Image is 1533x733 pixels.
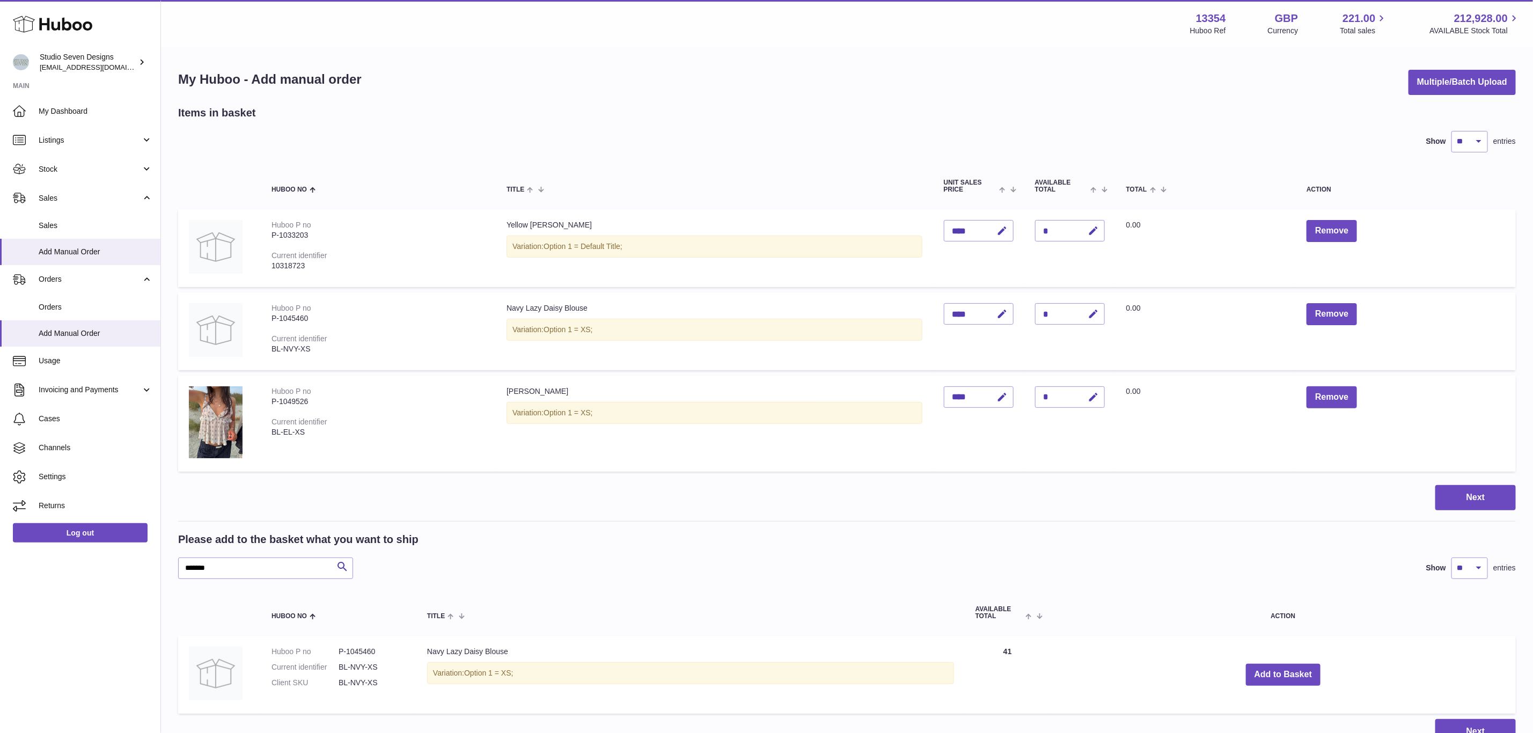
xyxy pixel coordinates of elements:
div: Action [1307,186,1505,193]
span: Listings [39,135,141,145]
span: Option 1 = XS; [544,325,592,334]
div: Studio Seven Designs [40,52,136,72]
td: Navy Lazy Daisy Blouse [416,636,965,714]
h1: My Huboo - Add manual order [178,71,362,88]
th: Action [1051,595,1516,631]
h2: Please add to the basket what you want to ship [178,532,419,547]
strong: 13354 [1196,11,1226,26]
span: AVAILABLE Total [1035,179,1088,193]
dt: Client SKU [272,678,339,688]
td: 41 [965,636,1051,714]
span: Total sales [1340,26,1388,36]
img: Yellow Sophia Pouch [189,220,243,274]
span: Option 1 = Default Title; [544,242,622,251]
a: 212,928.00 AVAILABLE Stock Total [1429,11,1520,36]
span: 0.00 [1126,304,1141,312]
span: Add Manual Order [39,247,152,257]
span: [EMAIL_ADDRESS][DOMAIN_NAME] [40,63,158,71]
h2: Items in basket [178,106,256,120]
span: Sales [39,193,141,203]
div: Variation: [427,662,954,684]
td: [PERSON_NAME] [496,376,933,472]
span: Title [507,186,524,193]
div: Variation: [507,236,922,258]
span: AVAILABLE Total [975,606,1023,620]
span: 0.00 [1126,221,1141,229]
button: Remove [1307,220,1357,242]
img: Elenna Blouse [189,386,243,458]
button: Remove [1307,303,1357,325]
div: BL-NVY-XS [272,344,485,354]
span: Huboo no [272,613,307,620]
span: entries [1493,136,1516,146]
label: Show [1426,136,1446,146]
dd: BL-NVY-XS [339,678,406,688]
div: 10318723 [272,261,485,271]
span: 0.00 [1126,387,1141,395]
span: AVAILABLE Stock Total [1429,26,1520,36]
td: Yellow [PERSON_NAME] [496,209,933,287]
span: Sales [39,221,152,231]
div: BL-EL-XS [272,427,485,437]
img: internalAdmin-13354@internal.huboo.com [13,54,29,70]
button: Multiple/Batch Upload [1409,70,1516,95]
div: Currency [1268,26,1299,36]
label: Show [1426,563,1446,573]
span: Channels [39,443,152,453]
button: Add to Basket [1246,664,1321,686]
span: Cases [39,414,152,424]
dt: Huboo P no [272,647,339,657]
span: My Dashboard [39,106,152,116]
div: Huboo P no [272,387,311,395]
span: Stock [39,164,141,174]
div: Variation: [507,402,922,424]
span: Returns [39,501,152,511]
span: Huboo no [272,186,307,193]
div: Huboo P no [272,221,311,229]
div: Huboo P no [272,304,311,312]
span: Orders [39,274,141,284]
dd: BL-NVY-XS [339,662,406,672]
span: Add Manual Order [39,328,152,339]
span: 221.00 [1343,11,1375,26]
span: Invoicing and Payments [39,385,141,395]
span: Orders [39,302,152,312]
span: Option 1 = XS; [544,408,592,417]
span: Total [1126,186,1147,193]
span: Unit Sales Price [944,179,997,193]
span: Option 1 = XS; [464,669,513,677]
dd: P-1045460 [339,647,406,657]
span: Settings [39,472,152,482]
div: P-1045460 [272,313,485,324]
div: Current identifier [272,417,327,426]
img: Navy Lazy Daisy Blouse [189,647,243,700]
a: Log out [13,523,148,543]
div: P-1033203 [272,230,485,240]
span: entries [1493,563,1516,573]
td: Navy Lazy Daisy Blouse [496,292,933,370]
div: Huboo Ref [1190,26,1226,36]
span: Title [427,613,445,620]
span: 212,928.00 [1454,11,1508,26]
div: Current identifier [272,334,327,343]
dt: Current identifier [272,662,339,672]
div: Variation: [507,319,922,341]
div: Current identifier [272,251,327,260]
img: Navy Lazy Daisy Blouse [189,303,243,357]
strong: GBP [1275,11,1298,26]
button: Remove [1307,386,1357,408]
div: P-1049526 [272,397,485,407]
a: 221.00 Total sales [1340,11,1388,36]
span: Usage [39,356,152,366]
button: Next [1435,485,1516,510]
